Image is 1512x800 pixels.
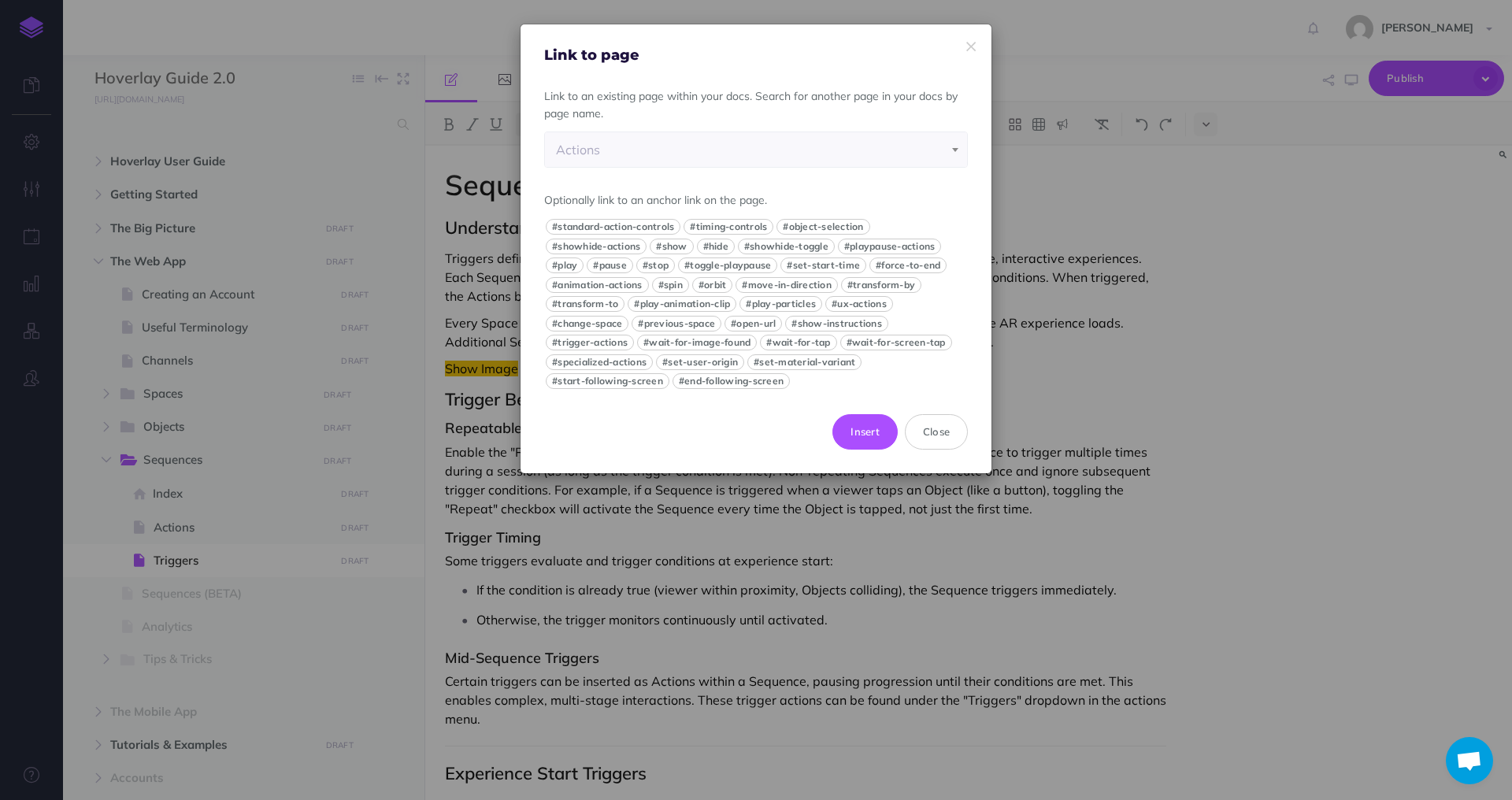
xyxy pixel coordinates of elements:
button: #showhide-toggle [738,239,835,254]
button: #wait-for-image-found [637,335,757,350]
button: Close [905,414,968,449]
button: #orbit [692,277,733,293]
button: #play-particles [739,296,822,312]
button: #force-to-end [869,257,947,273]
button: #standard-action-controls [546,219,680,235]
button: #trigger-actions [546,335,634,350]
button: #play [546,257,584,273]
button: #animation-actions [546,277,649,293]
button: #end-following-screen [673,373,790,389]
button: Insert [832,414,898,449]
button: #timing-controls [684,219,773,235]
h4: Link to page [544,48,968,64]
button: #move-in-direction [736,277,838,293]
span: The web app > Sequences > Actions [544,131,968,168]
button: #previous-space [632,316,721,331]
button: #open-url [724,316,782,331]
p: Optionally link to an anchor link on the page. [544,191,968,209]
button: #stop [636,257,675,273]
button: #showhide-actions [546,239,647,254]
button: #specialized-actions [546,354,653,370]
button: #hide [697,239,735,254]
button: #spin [652,277,689,293]
button: #ux-actions [825,296,893,312]
span: The web app > Sequences > Actions [545,132,967,167]
button: #transform-to [546,296,624,312]
button: #set-user-origin [656,354,744,370]
button: #pause [587,257,633,273]
button: #show [650,239,693,254]
button: #wait-for-tap [760,335,836,350]
button: #set-material-variant [747,354,862,370]
p: Link to an existing page within your docs. Search for another page in your docs by page name. [544,87,968,123]
button: #start-following-screen [546,373,669,389]
button: #playpause-actions [838,239,942,254]
div: Actions [556,132,956,167]
button: #play-animation-clip [628,296,736,312]
button: #object-selection [776,219,869,235]
button: #set-start-time [780,257,866,273]
button: #transform-by [841,277,921,293]
div: Open chat [1446,737,1493,784]
button: #show-instructions [785,316,888,331]
button: #toggle-playpause [678,257,777,273]
button: #wait-for-screen-tap [840,335,952,350]
button: #change-space [546,316,628,331]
